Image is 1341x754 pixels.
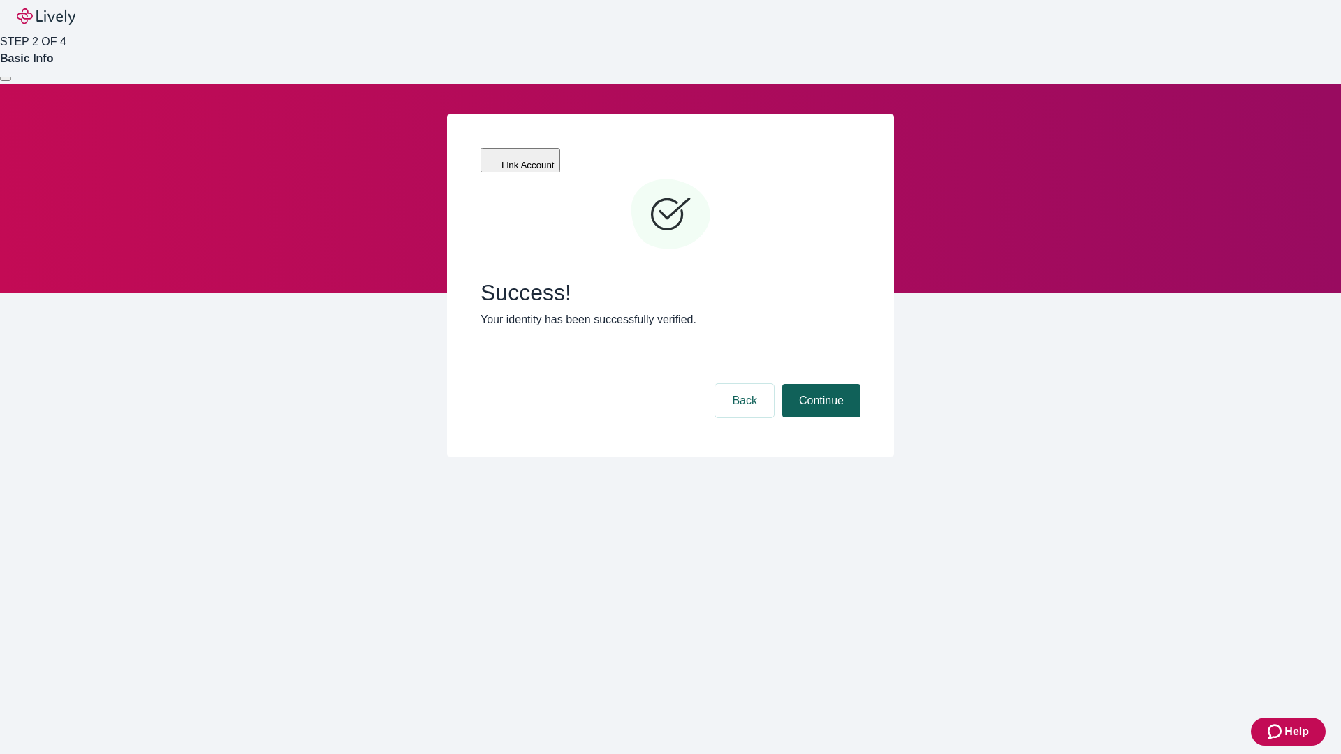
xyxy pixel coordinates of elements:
span: Help [1284,723,1309,740]
button: Continue [782,384,860,417]
button: Zendesk support iconHelp [1251,718,1326,746]
button: Back [715,384,774,417]
button: Link Account [481,148,560,172]
p: Your identity has been successfully verified. [481,311,860,328]
svg: Checkmark icon [629,173,712,257]
span: Success! [481,279,860,306]
img: Lively [17,8,75,25]
svg: Zendesk support icon [1268,723,1284,740]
